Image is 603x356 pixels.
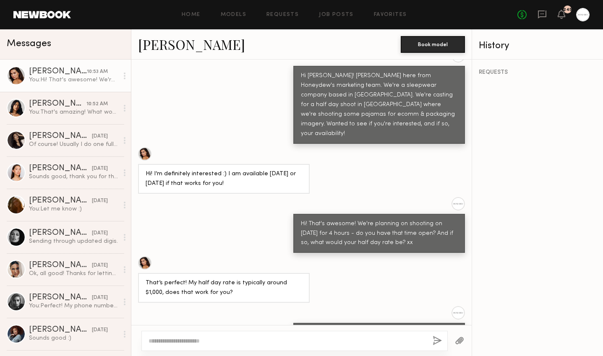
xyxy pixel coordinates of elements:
[29,68,87,76] div: [PERSON_NAME]
[479,70,596,75] div: REQUESTS
[92,165,108,173] div: [DATE]
[401,36,465,53] button: Book model
[92,326,108,334] div: [DATE]
[138,35,245,53] a: [PERSON_NAME]
[86,100,108,108] div: 10:52 AM
[29,334,118,342] div: Sounds good :)
[87,68,108,76] div: 10:53 AM
[146,169,302,189] div: Hi! I’m definitely interested :) I am available [DATE] or [DATE] if that works for you!
[221,12,246,18] a: Models
[182,12,201,18] a: Home
[29,173,118,181] div: Sounds good, thank you for the update!
[29,270,118,278] div: Ok, all good! Thanks for letting me know.
[563,8,572,12] div: 245
[266,12,299,18] a: Requests
[29,132,92,140] div: [PERSON_NAME]
[92,133,108,140] div: [DATE]
[29,140,118,148] div: Of course! Usually I do one full edited video, along with raw footage, and a couple of pictures b...
[29,108,118,116] div: You: That's amazing! What would be your rate for a half day/4 hours?
[7,39,51,49] span: Messages
[374,12,407,18] a: Favorites
[29,205,118,213] div: You: Let me know :)
[29,237,118,245] div: Sending through updated digis.
[29,326,92,334] div: [PERSON_NAME]
[29,229,92,237] div: [PERSON_NAME]
[301,219,457,248] div: Hi! That's awesome! We're planning on shooting on [DATE] for 4 hours - do you have that time open...
[29,197,92,205] div: [PERSON_NAME]
[92,197,108,205] div: [DATE]
[301,71,457,139] div: Hi [PERSON_NAME]! [PERSON_NAME] here from Honeydew's marketing team. We're a sleepwear company ba...
[146,278,302,298] div: That’s perfect! My half day rate is typically around $1,000, does that work for you?
[479,41,596,51] div: History
[29,76,118,84] div: You: Hi! That's awesome! We're planning on shooting on [DATE] for 4 hours - do you have that time...
[29,261,92,270] div: [PERSON_NAME]
[29,294,92,302] div: [PERSON_NAME]
[401,40,465,47] a: Book model
[29,164,92,173] div: [PERSON_NAME]
[92,262,108,270] div: [DATE]
[29,302,118,310] div: You: Perfect! My phone number is [PHONE_NUMBER] if you have any issue finding us. Thank you! xx
[92,294,108,302] div: [DATE]
[92,229,108,237] div: [DATE]
[29,100,86,108] div: [PERSON_NAME]
[319,12,354,18] a: Job Posts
